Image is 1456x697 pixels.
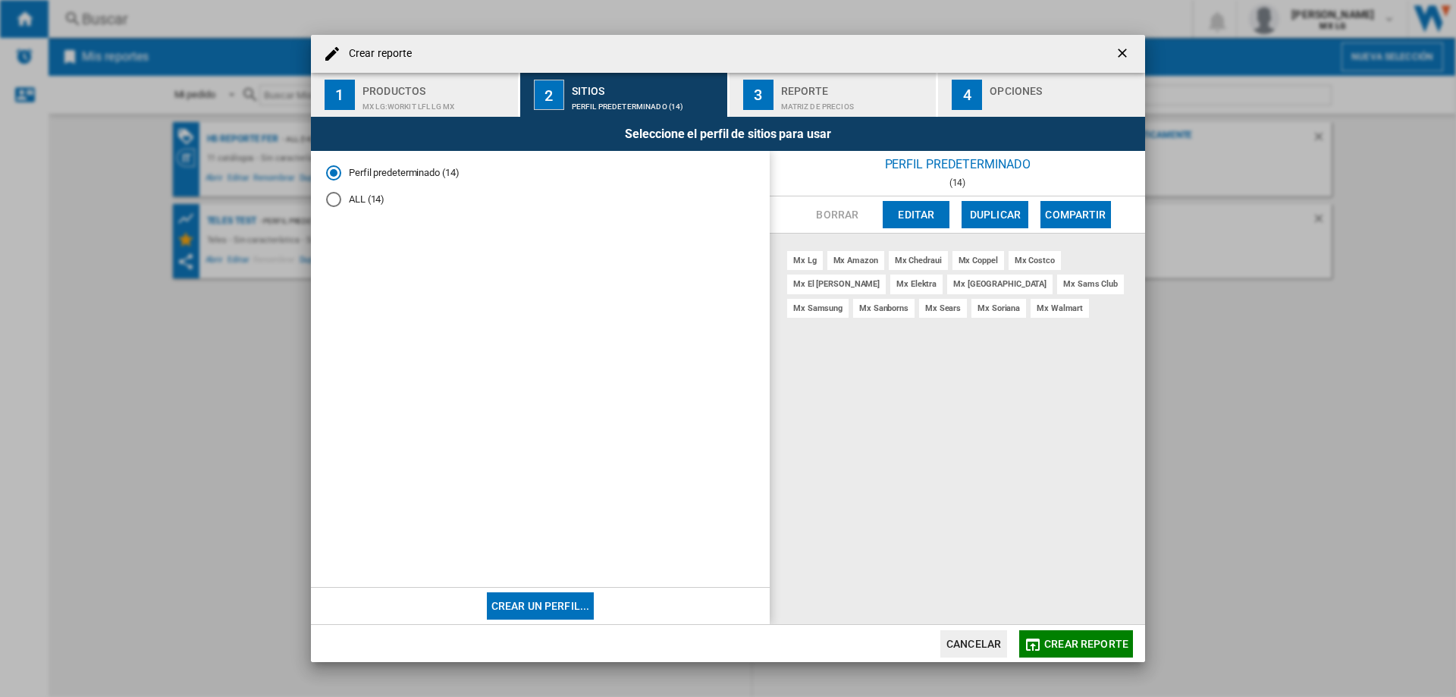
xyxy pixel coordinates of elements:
[787,251,823,270] div: mx lg
[890,275,943,294] div: mx elektra
[952,251,1004,270] div: mx coppel
[827,251,884,270] div: mx amazon
[947,275,1053,294] div: mx [GEOGRAPHIC_DATA]
[1057,275,1124,294] div: mx sams club
[572,79,721,95] div: Sitios
[952,80,982,110] div: 4
[311,73,519,117] button: 1 Productos MX LG:Workit lfl lg mx
[487,592,595,620] button: Crear un perfil...
[781,95,930,111] div: Matriz de precios
[1031,299,1089,318] div: mx walmart
[325,80,355,110] div: 1
[770,151,1145,177] div: Perfil predeterminado
[730,73,938,117] button: 3 Reporte Matriz de precios
[1009,251,1061,270] div: mx costco
[341,46,412,61] h4: Crear reporte
[938,73,1145,117] button: 4 Opciones
[1040,201,1110,228] button: Compartir
[770,177,1145,188] div: (14)
[971,299,1026,318] div: mx soriana
[520,73,729,117] button: 2 Sitios Perfil predeterminado (14)
[781,79,930,95] div: Reporte
[311,117,1145,151] div: Seleccione el perfil de sitios para usar
[804,201,871,228] button: Borrar
[883,201,949,228] button: Editar
[940,630,1007,658] button: Cancelar
[990,79,1139,95] div: Opciones
[326,166,755,181] md-radio-button: Perfil predeterminado (14)
[743,80,773,110] div: 3
[853,299,915,318] div: mx sanborns
[534,80,564,110] div: 2
[962,201,1028,228] button: Duplicar
[1109,39,1139,69] button: getI18NText('BUTTONS.CLOSE_DIALOG')
[362,95,512,111] div: MX LG:Workit lfl lg mx
[919,299,967,318] div: mx sears
[787,299,849,318] div: mx samsung
[889,251,948,270] div: mx chedraui
[326,193,755,207] md-radio-button: ALL (14)
[572,95,721,111] div: Perfil predeterminado (14)
[1044,638,1128,650] span: Crear reporte
[787,275,886,294] div: mx el [PERSON_NAME]
[1115,46,1133,64] ng-md-icon: getI18NText('BUTTONS.CLOSE_DIALOG')
[362,79,512,95] div: Productos
[1019,630,1133,658] button: Crear reporte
